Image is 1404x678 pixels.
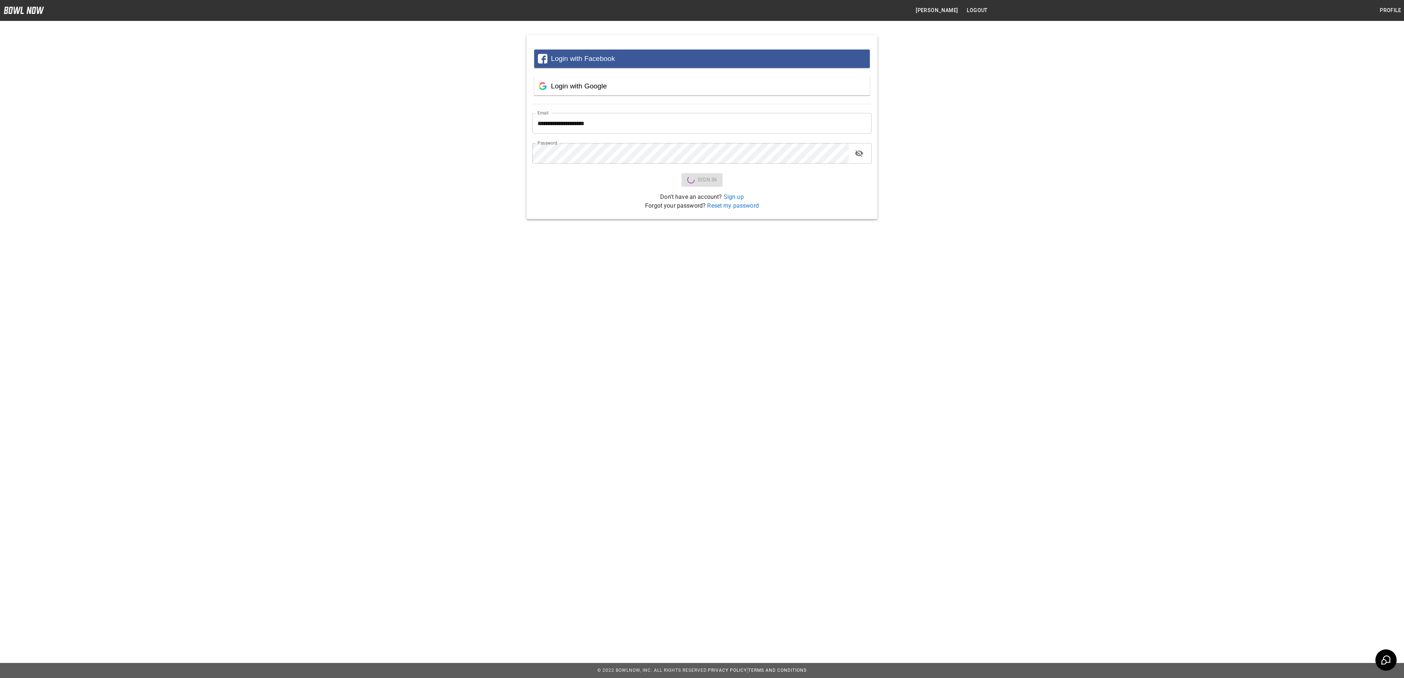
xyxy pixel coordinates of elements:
[532,201,872,210] p: Forgot your password?
[534,50,870,68] button: Login with Facebook
[1377,4,1404,17] button: Profile
[534,77,870,95] button: Login with Google
[551,55,615,62] span: Login with Facebook
[708,668,747,673] a: Privacy Policy
[748,668,807,673] a: Terms and Conditions
[532,193,872,201] p: Don't have an account?
[551,82,607,90] span: Login with Google
[707,202,759,209] a: Reset my password
[597,668,708,673] span: © 2022 BowlNow, Inc. All Rights Reserved.
[964,4,990,17] button: Logout
[852,146,866,161] button: toggle password visibility
[913,4,961,17] button: [PERSON_NAME]
[4,7,44,14] img: logo
[724,193,744,200] a: Sign up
